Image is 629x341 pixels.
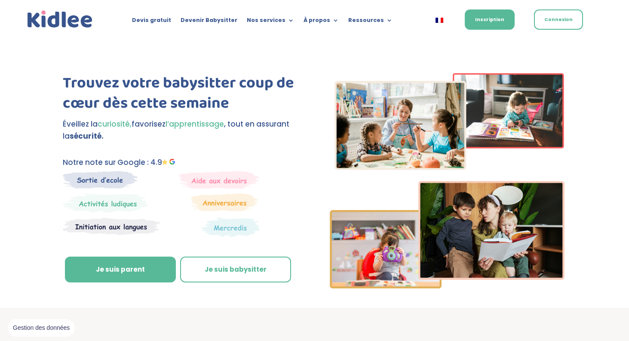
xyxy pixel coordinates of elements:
p: Notre note sur Google : 4.9 [63,156,301,169]
img: Français [436,18,443,23]
p: Éveillez la favorisez , tout en assurant la [63,118,301,143]
img: Imgs-2 [330,73,565,288]
a: Kidlee Logo [25,9,95,30]
span: l’apprentissage [166,119,224,129]
a: Je suis babysitter [180,257,291,282]
a: À propos [304,17,339,27]
a: Devenir Babysitter [181,17,237,27]
a: Inscription [465,9,515,30]
img: Sortie decole [63,171,138,189]
h1: Trouvez votre babysitter coup de cœur dès cette semaine [63,73,301,118]
img: weekends [179,171,260,189]
a: Connexion [534,9,583,30]
a: Devis gratuit [132,17,171,27]
img: logo_kidlee_bleu [25,9,95,30]
a: Nos services [247,17,294,27]
img: Mercredi [63,193,148,213]
span: Gestion des données [13,324,70,332]
span: curiosité, [98,119,132,129]
img: Atelier thematique [63,217,160,236]
img: Anniversaire [191,193,258,211]
a: Je suis parent [65,257,176,282]
img: Thematique [202,217,260,237]
button: Gestion des données [8,319,75,337]
strong: sécurité. [70,131,104,141]
a: Ressources [348,17,393,27]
